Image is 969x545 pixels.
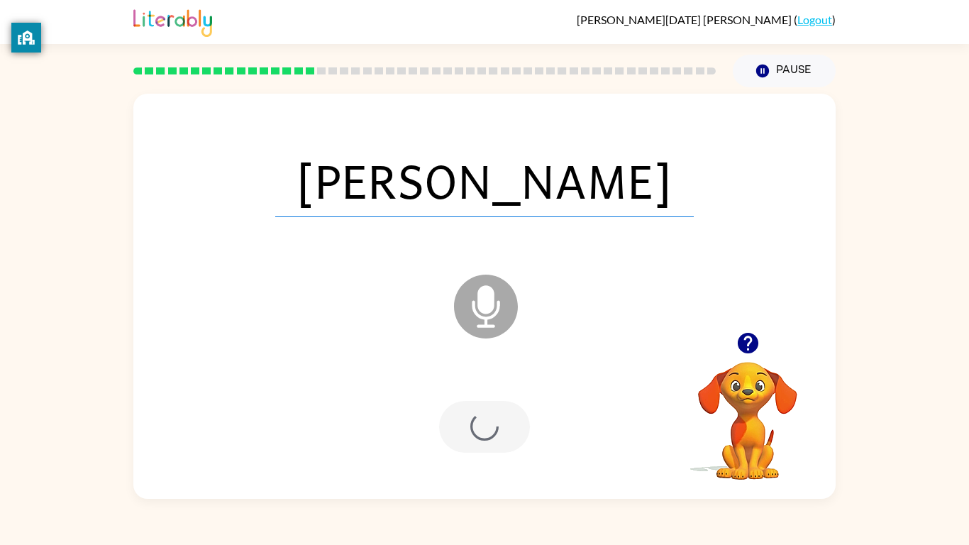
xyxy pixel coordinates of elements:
button: privacy banner [11,23,41,53]
span: [PERSON_NAME] [275,143,694,217]
div: ( ) [577,13,836,26]
span: [PERSON_NAME][DATE] [PERSON_NAME] [577,13,794,26]
img: Literably [133,6,212,37]
a: Logout [797,13,832,26]
button: Pause [733,55,836,87]
video: Your browser must support playing .mp4 files to use Literably. Please try using another browser. [677,340,819,482]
